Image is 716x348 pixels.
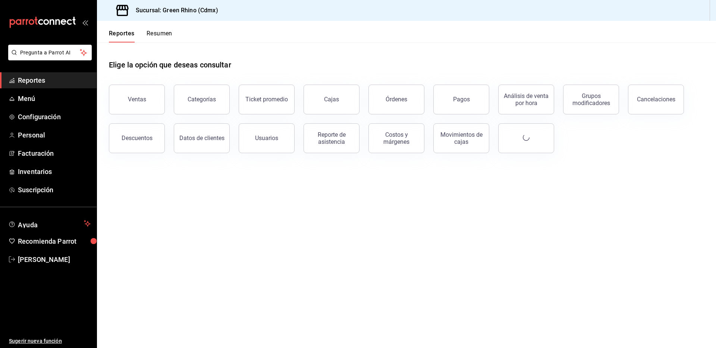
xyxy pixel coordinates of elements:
button: Ventas [109,85,165,114]
div: Pagos [453,96,470,103]
h1: Elige la opción que deseas consultar [109,59,231,70]
button: open_drawer_menu [82,19,88,25]
div: Usuarios [255,135,278,142]
button: Categorías [174,85,230,114]
button: Pagos [433,85,489,114]
span: Inventarios [18,167,91,177]
button: Resumen [147,30,172,42]
button: Reportes [109,30,135,42]
div: Ventas [128,96,146,103]
a: Pregunta a Parrot AI [5,54,92,62]
span: Personal [18,130,91,140]
span: Configuración [18,112,91,122]
button: Movimientos de cajas [433,123,489,153]
span: Reportes [18,75,91,85]
span: Recomienda Parrot [18,236,91,246]
span: Suscripción [18,185,91,195]
div: Cancelaciones [637,96,675,103]
div: Categorías [188,96,216,103]
div: navigation tabs [109,30,172,42]
button: Ticket promedio [239,85,295,114]
button: Cancelaciones [628,85,684,114]
span: Menú [18,94,91,104]
div: Descuentos [122,135,153,142]
span: [PERSON_NAME] [18,254,91,265]
div: Análisis de venta por hora [503,92,549,107]
h3: Sucursal: Green Rhino (Cdmx) [130,6,218,15]
button: Datos de clientes [174,123,230,153]
button: Costos y márgenes [368,123,424,153]
div: Reporte de asistencia [308,131,355,145]
div: Cajas [324,96,339,103]
button: Reporte de asistencia [304,123,359,153]
button: Descuentos [109,123,165,153]
div: Costos y márgenes [373,131,420,145]
button: Análisis de venta por hora [498,85,554,114]
span: Sugerir nueva función [9,337,91,345]
span: Ayuda [18,219,81,228]
div: Ticket promedio [245,96,288,103]
span: Facturación [18,148,91,158]
button: Pregunta a Parrot AI [8,45,92,60]
span: Pregunta a Parrot AI [20,49,80,57]
div: Datos de clientes [179,135,224,142]
button: Órdenes [368,85,424,114]
button: Usuarios [239,123,295,153]
div: Movimientos de cajas [438,131,484,145]
button: Grupos modificadores [563,85,619,114]
button: Cajas [304,85,359,114]
div: Grupos modificadores [568,92,614,107]
div: Órdenes [386,96,407,103]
